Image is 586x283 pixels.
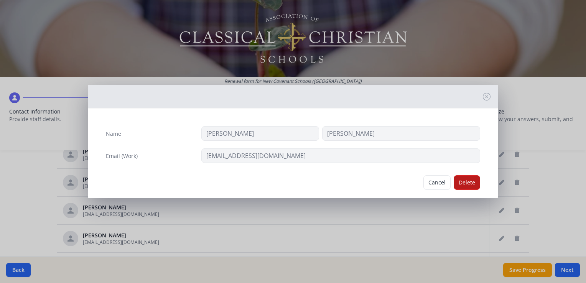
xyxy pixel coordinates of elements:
input: Last Name [322,126,480,141]
label: Name [106,130,121,138]
input: contact@site.com [201,148,480,163]
input: First Name [201,126,319,141]
label: Email (Work) [106,152,138,160]
button: Delete [454,175,480,190]
button: Cancel [423,175,451,190]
